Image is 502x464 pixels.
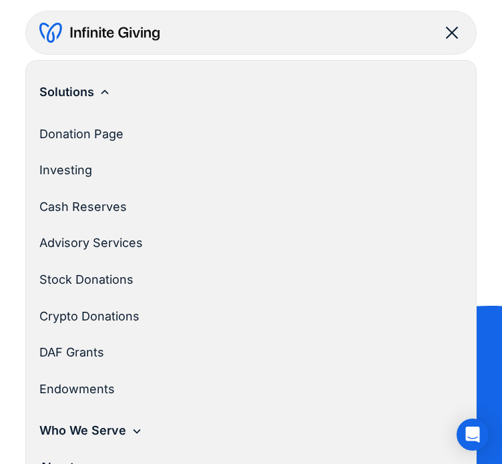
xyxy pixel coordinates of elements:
div: Solutions [39,74,463,111]
div: Who We Serve [39,421,126,441]
a: Cash Reserves [39,189,457,226]
nav: Solutions [39,111,468,413]
a: Donation Page [39,116,457,153]
div: menu [436,17,463,49]
div: Solutions [39,82,94,103]
a: Advisory Services [39,225,457,262]
a: Crypto Donations [39,298,457,335]
a: DAF Grants [39,334,457,371]
a: Investing [39,152,457,189]
a: Stock Donations [39,262,457,298]
div: Open Intercom Messenger [457,419,489,451]
a: home [39,22,160,43]
div: Who We Serve [39,413,463,449]
a: Endowments [39,371,457,408]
